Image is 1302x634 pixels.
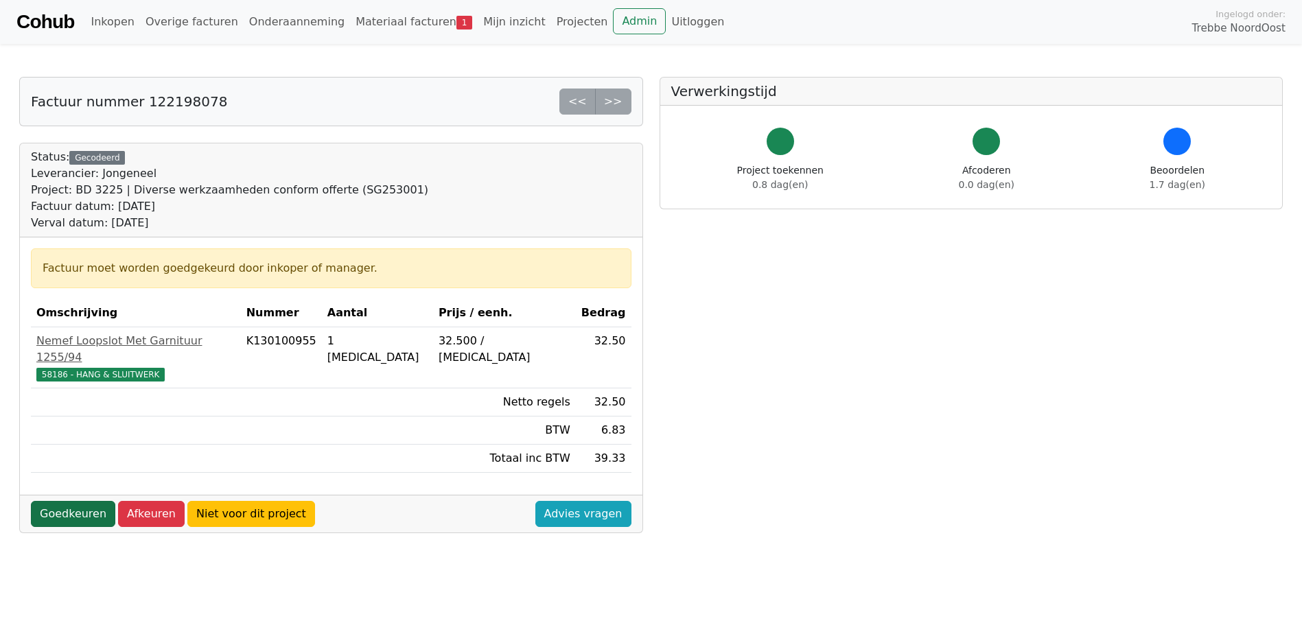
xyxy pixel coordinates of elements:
a: Admin [613,8,666,34]
td: BTW [433,416,576,445]
td: Netto regels [433,388,576,416]
div: Nemef Loopslot Met Garnituur 1255/94 [36,333,235,366]
h5: Verwerkingstijd [671,83,1272,99]
a: Projecten [551,8,614,36]
div: 1 [MEDICAL_DATA] [327,333,428,366]
span: 0.0 dag(en) [959,179,1014,190]
td: K130100955 [241,327,322,388]
div: Project: BD 3225 | Diverse werkzaamheden conform offerte (SG253001) [31,182,428,198]
span: Ingelogd onder: [1216,8,1286,21]
td: 32.50 [576,388,631,416]
a: Goedkeuren [31,501,115,527]
td: 6.83 [576,416,631,445]
a: Advies vragen [535,501,631,527]
div: 32.500 / [MEDICAL_DATA] [439,333,570,366]
span: 1.7 dag(en) [1150,179,1205,190]
a: Materiaal facturen1 [350,8,478,36]
div: Beoordelen [1150,163,1205,192]
span: Trebbe NoordOost [1192,21,1286,36]
td: 32.50 [576,327,631,388]
a: Niet voor dit project [187,501,315,527]
div: Status: [31,149,428,231]
div: Verval datum: [DATE] [31,215,428,231]
div: Gecodeerd [69,151,125,165]
a: Cohub [16,5,74,38]
a: Afkeuren [118,501,185,527]
div: Factuur datum: [DATE] [31,198,428,215]
h5: Factuur nummer 122198078 [31,93,227,110]
span: 1 [456,16,472,30]
a: Inkopen [85,8,139,36]
div: Factuur moet worden goedgekeurd door inkoper of manager. [43,260,620,277]
a: Onderaanneming [244,8,350,36]
div: Afcoderen [959,163,1014,192]
th: Aantal [322,299,433,327]
a: Uitloggen [666,8,730,36]
td: Totaal inc BTW [433,445,576,473]
th: Nummer [241,299,322,327]
a: Overige facturen [140,8,244,36]
a: Nemef Loopslot Met Garnituur 1255/9458186 - HANG & SLUITWERK [36,333,235,382]
th: Prijs / eenh. [433,299,576,327]
div: Leverancier: Jongeneel [31,165,428,182]
span: 0.8 dag(en) [752,179,808,190]
th: Omschrijving [31,299,241,327]
td: 39.33 [576,445,631,473]
span: 58186 - HANG & SLUITWERK [36,368,165,381]
div: Project toekennen [737,163,824,192]
th: Bedrag [576,299,631,327]
a: Mijn inzicht [478,8,551,36]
